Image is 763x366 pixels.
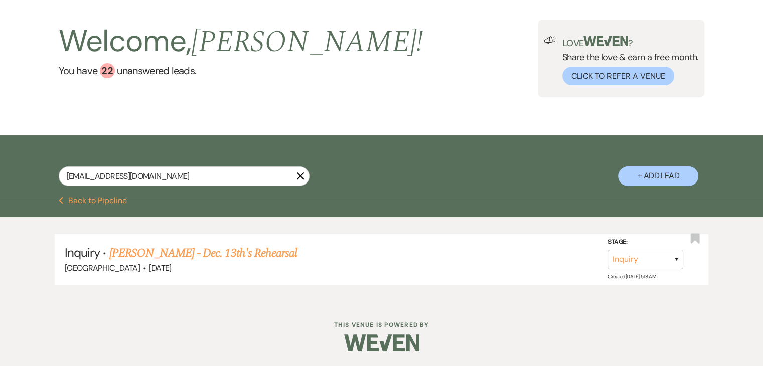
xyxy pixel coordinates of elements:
h2: Welcome, [59,20,423,63]
span: Inquiry [65,245,100,260]
button: + Add Lead [618,166,698,186]
div: Share the love & earn a free month. [556,36,699,85]
button: Click to Refer a Venue [562,67,674,85]
span: Created: [DATE] 5:18 AM [608,273,656,280]
p: Love ? [562,36,699,48]
span: [DATE] [149,263,171,273]
img: weven-logo-green.svg [583,36,628,46]
label: Stage: [608,237,683,248]
img: Weven Logo [344,325,419,360]
span: [GEOGRAPHIC_DATA] [65,263,140,273]
a: [PERSON_NAME] - Dec. 13th's Rehearsal [109,244,297,262]
input: Search by name, event date, email address or phone number [59,166,310,186]
div: 22 [100,63,115,78]
button: Back to Pipeline [59,197,127,205]
span: [PERSON_NAME] ! [191,19,423,65]
a: You have 22 unanswered leads. [59,63,423,78]
img: loud-speaker-illustration.svg [544,36,556,44]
